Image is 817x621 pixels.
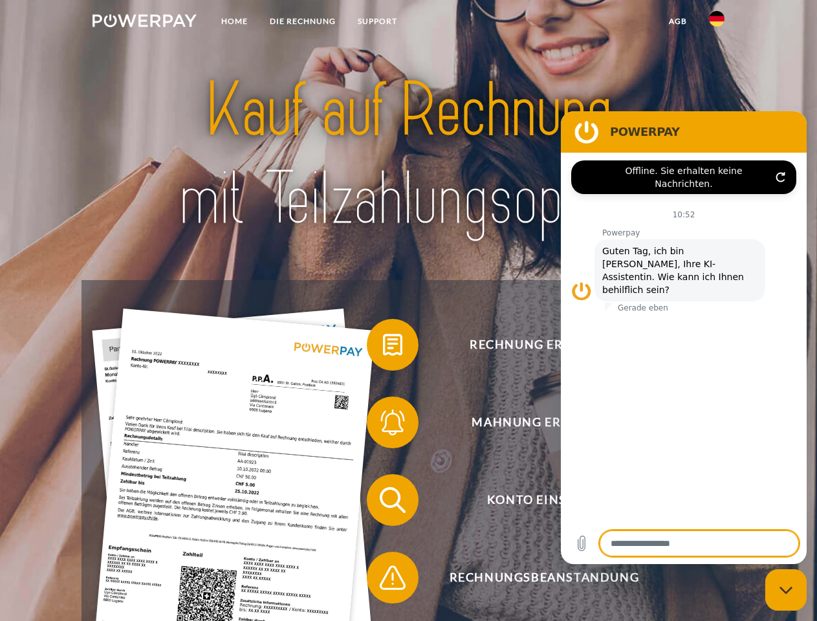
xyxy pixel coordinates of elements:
[386,319,703,371] span: Rechnung erhalten?
[386,397,703,448] span: Mahnung erhalten?
[376,561,409,594] img: qb_warning.svg
[376,329,409,361] img: qb_bill.svg
[367,474,703,526] button: Konto einsehen
[259,10,347,33] a: DIE RECHNUNG
[765,569,807,611] iframe: Schaltfläche zum Öffnen des Messaging-Fensters; Konversation läuft
[386,552,703,604] span: Rechnungsbeanstandung
[376,406,409,439] img: qb_bell.svg
[367,552,703,604] button: Rechnungsbeanstandung
[658,10,698,33] a: agb
[93,14,197,27] img: logo-powerpay-white.svg
[367,319,703,371] button: Rechnung erhalten?
[347,10,408,33] a: SUPPORT
[709,11,724,27] img: de
[561,111,807,564] iframe: Messaging-Fenster
[376,484,409,516] img: qb_search.svg
[124,62,693,248] img: title-powerpay_de.svg
[210,10,259,33] a: Home
[367,397,703,448] button: Mahnung erhalten?
[386,474,703,526] span: Konto einsehen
